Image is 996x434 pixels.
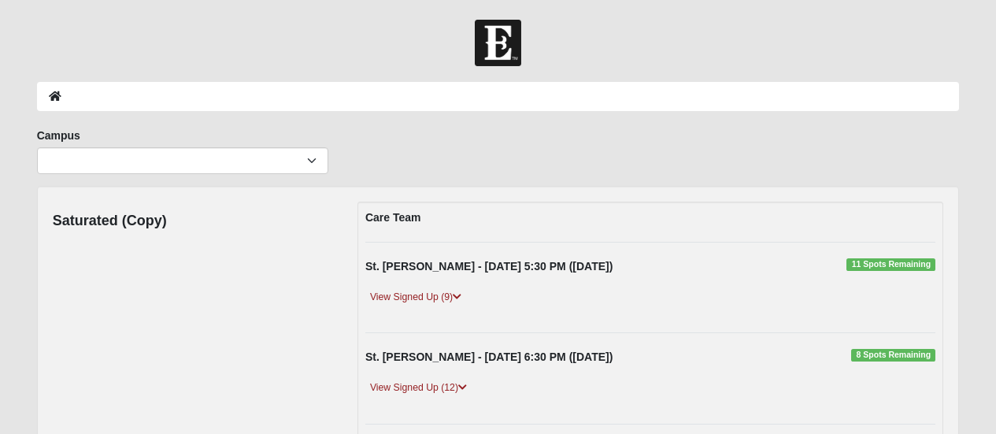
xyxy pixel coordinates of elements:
img: Church of Eleven22 Logo [475,20,521,66]
a: View Signed Up (12) [365,380,472,396]
span: 8 Spots Remaining [851,349,935,362]
h4: Saturated (Copy) [53,213,167,230]
span: 11 Spots Remaining [846,258,935,271]
strong: St. [PERSON_NAME] - [DATE] 5:30 PM ([DATE]) [365,260,613,273]
a: View Signed Up (9) [365,289,466,306]
strong: St. [PERSON_NAME] - [DATE] 6:30 PM ([DATE]) [365,351,613,363]
label: Campus [37,128,80,143]
strong: Care Team [365,211,421,224]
